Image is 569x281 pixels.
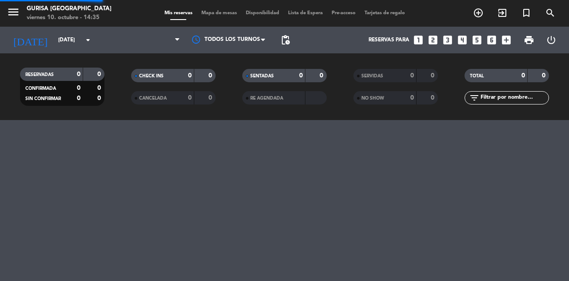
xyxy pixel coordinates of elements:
[97,85,103,91] strong: 0
[27,4,112,13] div: Gurisa [GEOGRAPHIC_DATA]
[139,96,167,100] span: CANCELADA
[83,35,93,45] i: arrow_drop_down
[77,71,80,77] strong: 0
[250,74,274,78] span: SENTADAS
[241,11,284,16] span: Disponibilidad
[97,95,103,101] strong: 0
[369,37,409,43] span: Reservas para
[250,96,283,100] span: RE AGENDADA
[188,72,192,79] strong: 0
[7,5,20,19] i: menu
[299,72,303,79] strong: 0
[471,34,483,46] i: looks_5
[431,72,436,79] strong: 0
[521,8,532,18] i: turned_in_not
[542,72,547,79] strong: 0
[361,96,384,100] span: NO SHOW
[480,93,549,103] input: Filtrar por nombre...
[27,13,112,22] div: viernes 10. octubre - 14:35
[545,8,556,18] i: search
[473,8,484,18] i: add_circle_outline
[197,11,241,16] span: Mapa de mesas
[546,35,557,45] i: power_settings_new
[25,72,54,77] span: RESERVADAS
[501,34,512,46] i: add_box
[486,34,497,46] i: looks_6
[410,95,414,101] strong: 0
[327,11,360,16] span: Pre-acceso
[410,72,414,79] strong: 0
[469,92,480,103] i: filter_list
[139,74,164,78] span: CHECK INS
[280,35,291,45] span: pending_actions
[431,95,436,101] strong: 0
[25,86,56,91] span: CONFIRMADA
[25,96,61,101] span: SIN CONFIRMAR
[160,11,197,16] span: Mis reservas
[77,95,80,101] strong: 0
[427,34,439,46] i: looks_two
[208,72,214,79] strong: 0
[361,74,383,78] span: SERVIDAS
[320,72,325,79] strong: 0
[521,72,525,79] strong: 0
[360,11,409,16] span: Tarjetas de regalo
[284,11,327,16] span: Lista de Espera
[457,34,468,46] i: looks_4
[470,74,484,78] span: TOTAL
[97,71,103,77] strong: 0
[208,95,214,101] strong: 0
[7,30,54,50] i: [DATE]
[524,35,534,45] span: print
[442,34,453,46] i: looks_3
[413,34,424,46] i: looks_one
[497,8,508,18] i: exit_to_app
[188,95,192,101] strong: 0
[540,27,562,53] div: LOG OUT
[77,85,80,91] strong: 0
[7,5,20,22] button: menu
